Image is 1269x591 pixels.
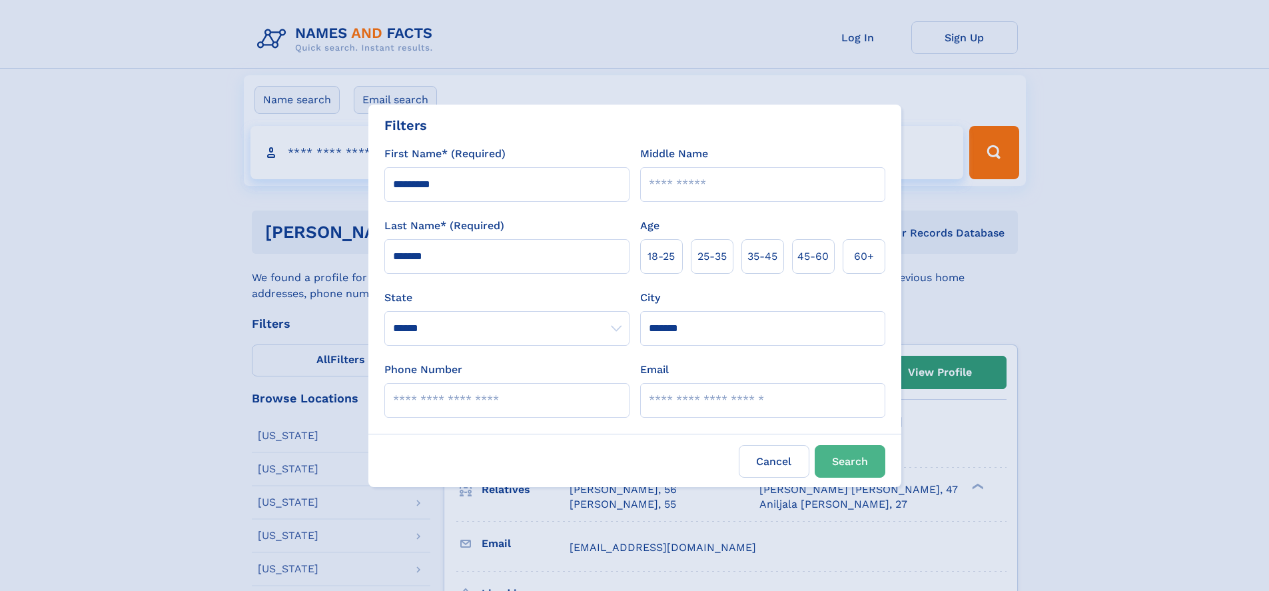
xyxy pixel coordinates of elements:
[384,115,427,135] div: Filters
[747,249,777,265] span: 35‑45
[697,249,727,265] span: 25‑35
[384,290,630,306] label: State
[384,146,506,162] label: First Name* (Required)
[854,249,874,265] span: 60+
[815,445,885,478] button: Search
[797,249,829,265] span: 45‑60
[384,218,504,234] label: Last Name* (Required)
[640,218,659,234] label: Age
[384,362,462,378] label: Phone Number
[640,146,708,162] label: Middle Name
[640,290,660,306] label: City
[640,362,669,378] label: Email
[647,249,675,265] span: 18‑25
[739,445,809,478] label: Cancel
